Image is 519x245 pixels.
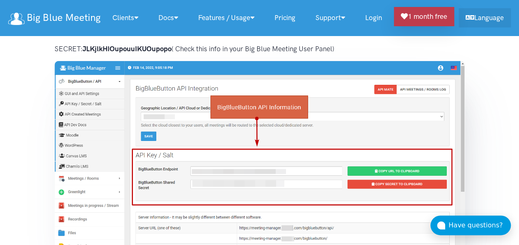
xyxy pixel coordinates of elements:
p: SECRET: ( Check this info in your Big Blue Meeting User Panel) [55,43,465,54]
a: Clients [103,9,149,27]
a: Pricing [265,9,305,27]
div: Have questions? [448,220,511,231]
a: Login [355,9,391,27]
a: Support [305,9,355,27]
a: Features / Usage [188,9,265,27]
a: 1 month free [394,7,454,26]
a: Docs [149,9,188,27]
strong: JLKjlkHIOupouuIKUOupopo [82,45,171,53]
a: Language [459,8,511,27]
img: logo [8,13,25,25]
a: Big Blue Meeting [8,9,100,27]
button: Have questions? [430,216,511,235]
